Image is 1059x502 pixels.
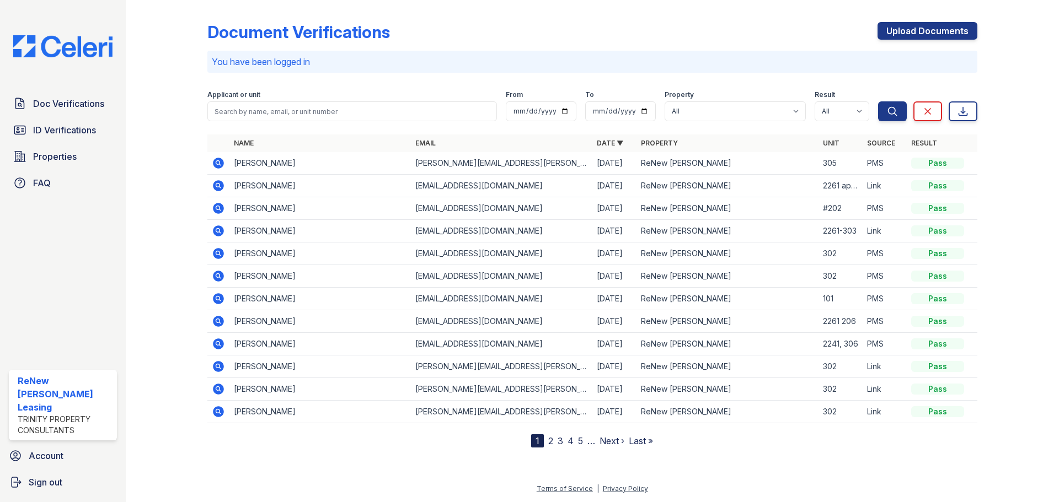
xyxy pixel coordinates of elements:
[29,476,62,489] span: Sign out
[863,175,907,197] td: Link
[548,435,553,446] a: 2
[863,197,907,220] td: PMS
[9,145,117,168] a: Properties
[819,265,863,288] td: 302
[815,90,835,99] label: Result
[592,401,637,423] td: [DATE]
[637,310,818,333] td: ReNew [PERSON_NAME]
[863,265,907,288] td: PMS
[911,271,964,282] div: Pass
[911,361,964,372] div: Pass
[911,225,964,236] div: Pass
[568,435,574,446] a: 4
[4,471,121,493] a: Sign out
[911,203,964,214] div: Pass
[863,152,907,175] td: PMS
[911,384,964,395] div: Pass
[592,242,637,265] td: [DATE]
[863,310,907,333] td: PMS
[411,333,592,355] td: [EMAIL_ADDRESS][DOMAIN_NAME]
[592,197,637,220] td: [DATE]
[863,333,907,355] td: PMS
[9,172,117,194] a: FAQ
[229,288,411,310] td: [PERSON_NAME]
[558,435,563,446] a: 3
[18,374,113,414] div: ReNew [PERSON_NAME] Leasing
[863,401,907,423] td: Link
[4,35,121,57] img: CE_Logo_Blue-a8612792a0a2168367f1c8372b55b34899dd931a85d93a1a3d3e32e68fde9ad4.png
[229,378,411,401] td: [PERSON_NAME]
[911,248,964,259] div: Pass
[415,139,436,147] a: Email
[592,355,637,378] td: [DATE]
[637,378,818,401] td: ReNew [PERSON_NAME]
[878,22,977,40] a: Upload Documents
[234,139,254,147] a: Name
[637,197,818,220] td: ReNew [PERSON_NAME]
[411,401,592,423] td: [PERSON_NAME][EMAIL_ADDRESS][PERSON_NAME][DOMAIN_NAME]
[207,22,390,42] div: Document Verifications
[229,152,411,175] td: [PERSON_NAME]
[229,355,411,378] td: [PERSON_NAME]
[911,139,937,147] a: Result
[819,175,863,197] td: 2261 apt 206
[33,150,77,163] span: Properties
[637,175,818,197] td: ReNew [PERSON_NAME]
[911,316,964,327] div: Pass
[229,242,411,265] td: [PERSON_NAME]
[819,378,863,401] td: 302
[229,265,411,288] td: [PERSON_NAME]
[229,197,411,220] td: [PERSON_NAME]
[592,333,637,355] td: [DATE]
[229,310,411,333] td: [PERSON_NAME]
[819,401,863,423] td: 302
[18,414,113,436] div: Trinity Property Consultants
[819,333,863,355] td: 2241, 306
[592,220,637,242] td: [DATE]
[411,197,592,220] td: [EMAIL_ADDRESS][DOMAIN_NAME]
[819,310,863,333] td: 2261 206
[537,484,593,493] a: Terms of Service
[411,175,592,197] td: [EMAIL_ADDRESS][DOMAIN_NAME]
[819,197,863,220] td: #202
[212,55,973,68] p: You have been logged in
[637,220,818,242] td: ReNew [PERSON_NAME]
[863,220,907,242] td: Link
[637,355,818,378] td: ReNew [PERSON_NAME]
[33,176,51,190] span: FAQ
[637,265,818,288] td: ReNew [PERSON_NAME]
[531,434,544,447] div: 1
[637,152,818,175] td: ReNew [PERSON_NAME]
[911,180,964,191] div: Pass
[592,288,637,310] td: [DATE]
[411,288,592,310] td: [EMAIL_ADDRESS][DOMAIN_NAME]
[863,242,907,265] td: PMS
[411,378,592,401] td: [PERSON_NAME][EMAIL_ADDRESS][PERSON_NAME][DOMAIN_NAME]
[9,119,117,141] a: ID Verifications
[229,220,411,242] td: [PERSON_NAME]
[863,355,907,378] td: Link
[637,401,818,423] td: ReNew [PERSON_NAME]
[597,484,599,493] div: |
[29,449,63,462] span: Account
[229,175,411,197] td: [PERSON_NAME]
[819,288,863,310] td: 101
[641,139,678,147] a: Property
[637,242,818,265] td: ReNew [PERSON_NAME]
[819,355,863,378] td: 302
[911,293,964,304] div: Pass
[819,220,863,242] td: 2261-303
[592,175,637,197] td: [DATE]
[629,435,653,446] a: Last »
[592,378,637,401] td: [DATE]
[592,310,637,333] td: [DATE]
[819,152,863,175] td: 305
[867,139,895,147] a: Source
[506,90,523,99] label: From
[411,220,592,242] td: [EMAIL_ADDRESS][DOMAIN_NAME]
[600,435,624,446] a: Next ›
[578,435,583,446] a: 5
[603,484,648,493] a: Privacy Policy
[592,152,637,175] td: [DATE]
